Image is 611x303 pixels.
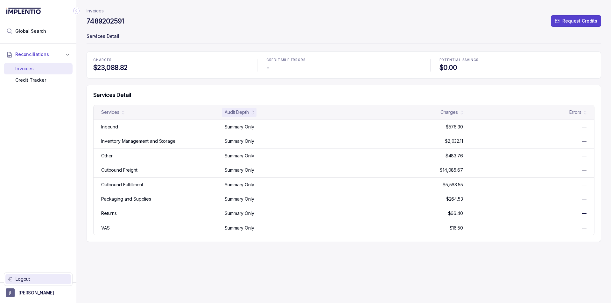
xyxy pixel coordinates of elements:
p: CREDITABLE ERRORS [266,58,421,62]
p: Logout [16,276,68,282]
span: — [582,167,586,173]
p: Other [101,153,113,159]
span: — [582,196,586,202]
p: $576.30 [446,124,463,130]
p: Summary Only [225,210,254,217]
button: Reconciliations [4,47,73,61]
p: Summary Only [225,167,254,173]
p: VAS [101,225,110,231]
p: $16.50 [450,225,463,231]
div: Credit Tracker [9,74,67,86]
div: Services [101,109,119,115]
p: [PERSON_NAME] [18,290,54,296]
a: Invoices [87,8,104,14]
h5: Services Detail [93,92,594,99]
p: Packaging and Supplies [101,196,151,202]
p: Inbound [101,124,118,130]
p: $264.53 [446,196,463,202]
div: Charges [440,109,458,115]
p: Summary Only [225,138,254,144]
span: — [582,182,586,188]
p: $14,085.67 [440,167,463,173]
h4: $0.00 [439,63,594,72]
span: — [582,210,586,217]
button: User initials[PERSON_NAME] [6,288,71,297]
p: $483.76 [446,153,463,159]
p: CHARGES [93,58,248,62]
p: Summary Only [225,196,254,202]
span: Reconciliations [15,51,49,58]
div: Audit Depth [225,109,249,115]
nav: breadcrumb [87,8,104,14]
button: Request Credits [551,15,601,27]
p: Summary Only [225,153,254,159]
div: Collapse Icon [73,7,80,15]
p: $2,032.11 [445,138,463,144]
div: Reconciliations [4,62,73,87]
p: Returns [101,210,117,217]
h4: - [266,63,421,72]
span: — [582,124,586,130]
p: $5,563.55 [443,182,463,188]
p: POTENTIAL SAVINGS [439,58,594,62]
p: Outbound Fulfillment [101,182,143,188]
p: Outbound Freight [101,167,137,173]
span: Global Search [15,28,46,34]
span: — [582,225,586,231]
p: $66.40 [448,210,463,217]
span: — [582,138,586,144]
p: Summary Only [225,182,254,188]
div: Invoices [9,63,67,74]
h4: 7489202591 [87,17,124,26]
p: Summary Only [225,225,254,231]
div: Errors [569,109,581,115]
p: Inventory Management and Storage [101,138,176,144]
p: Summary Only [225,124,254,130]
span: — [582,153,586,159]
p: Request Credits [562,18,597,24]
p: Services Detail [87,31,601,43]
span: User initials [6,288,15,297]
h4: $23,088.82 [93,63,248,72]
